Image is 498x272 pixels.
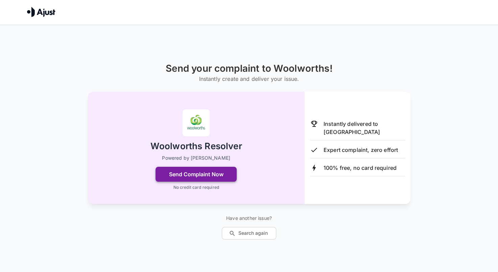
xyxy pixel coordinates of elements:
h1: Send your complaint to Woolworths! [165,63,332,74]
h6: Instantly create and deliver your issue. [165,74,332,84]
p: Expert complaint, zero effort [324,146,398,154]
p: Instantly delivered to [GEOGRAPHIC_DATA] [324,120,405,136]
button: Search again [222,227,276,240]
p: Have another issue? [222,215,276,222]
p: No credit card required [173,184,219,190]
p: 100% free, no card required [324,164,397,172]
h2: Woolworths Resolver [150,140,242,152]
p: Powered by [PERSON_NAME] [162,155,230,161]
img: Ajust [27,7,55,17]
img: Woolworths [183,109,210,136]
button: Send Complaint Now [156,167,237,182]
